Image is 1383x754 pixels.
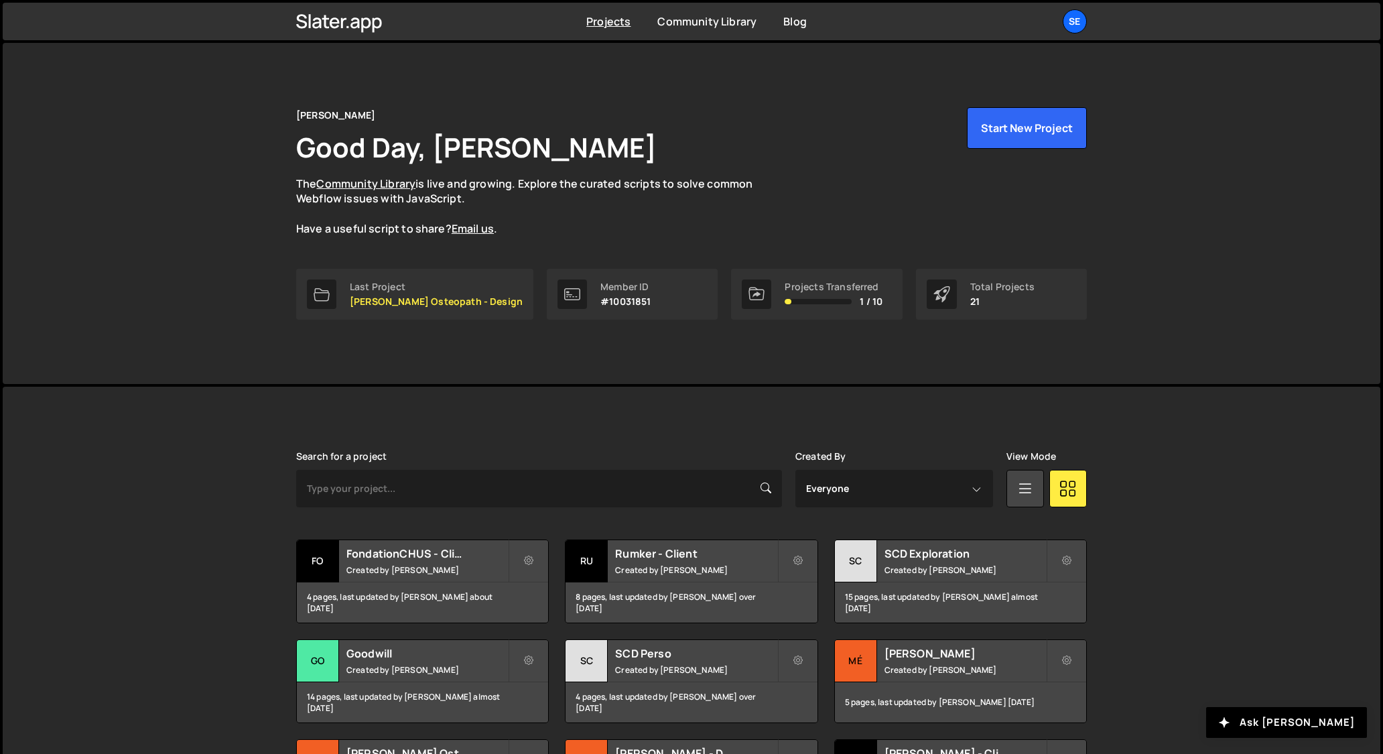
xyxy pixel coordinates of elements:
div: Last Project [350,281,523,292]
div: Fo [297,540,339,582]
a: Blog [783,14,807,29]
h2: Rumker - Client [615,546,777,561]
h2: [PERSON_NAME] [884,646,1046,661]
a: Fo FondationCHUS - Client Created by [PERSON_NAME] 4 pages, last updated by [PERSON_NAME] about [... [296,540,549,623]
div: Total Projects [970,281,1035,292]
div: 8 pages, last updated by [PERSON_NAME] over [DATE] [566,582,817,623]
div: Mé [835,640,877,682]
div: 14 pages, last updated by [PERSON_NAME] almost [DATE] [297,682,548,722]
a: Projects [586,14,631,29]
h2: FondationCHUS - Client [346,546,508,561]
div: 4 pages, last updated by [PERSON_NAME] about [DATE] [297,582,548,623]
div: Projects Transferred [785,281,882,292]
h2: SCD Exploration [884,546,1046,561]
a: Go Goodwill Created by [PERSON_NAME] 14 pages, last updated by [PERSON_NAME] almost [DATE] [296,639,549,723]
span: 1 / 10 [860,296,882,307]
p: #10031851 [600,296,651,307]
label: Search for a project [296,451,387,462]
small: Created by [PERSON_NAME] [884,664,1046,676]
p: [PERSON_NAME] Osteopath - Design [350,296,523,307]
small: Created by [PERSON_NAME] [346,664,508,676]
div: Member ID [600,281,651,292]
small: Created by [PERSON_NAME] [884,564,1046,576]
small: Created by [PERSON_NAME] [615,664,777,676]
h1: Good Day, [PERSON_NAME] [296,129,657,166]
small: Created by [PERSON_NAME] [346,564,508,576]
div: [PERSON_NAME] [296,107,375,123]
button: Ask [PERSON_NAME] [1206,707,1367,738]
a: SC SCD Exploration Created by [PERSON_NAME] 15 pages, last updated by [PERSON_NAME] almost [DATE] [834,540,1087,623]
div: Ru [566,540,608,582]
input: Type your project... [296,470,782,507]
p: The is live and growing. Explore the curated scripts to solve common Webflow issues with JavaScri... [296,176,779,237]
h2: Goodwill [346,646,508,661]
a: Email us [452,221,494,236]
label: Created By [795,451,846,462]
a: SC SCD Perso Created by [PERSON_NAME] 4 pages, last updated by [PERSON_NAME] over [DATE] [565,639,817,723]
div: SC [566,640,608,682]
div: 5 pages, last updated by [PERSON_NAME] [DATE] [835,682,1086,722]
small: Created by [PERSON_NAME] [615,564,777,576]
div: Go [297,640,339,682]
div: 15 pages, last updated by [PERSON_NAME] almost [DATE] [835,582,1086,623]
a: Community Library [316,176,415,191]
a: Community Library [657,14,756,29]
h2: SCD Perso [615,646,777,661]
button: Start New Project [967,107,1087,149]
a: Ru Rumker - Client Created by [PERSON_NAME] 8 pages, last updated by [PERSON_NAME] over [DATE] [565,540,817,623]
div: SC [835,540,877,582]
a: Mé [PERSON_NAME] Created by [PERSON_NAME] 5 pages, last updated by [PERSON_NAME] [DATE] [834,639,1087,723]
label: View Mode [1006,451,1056,462]
a: Last Project [PERSON_NAME] Osteopath - Design [296,269,533,320]
a: Se [1063,9,1087,34]
div: 4 pages, last updated by [PERSON_NAME] over [DATE] [566,682,817,722]
p: 21 [970,296,1035,307]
